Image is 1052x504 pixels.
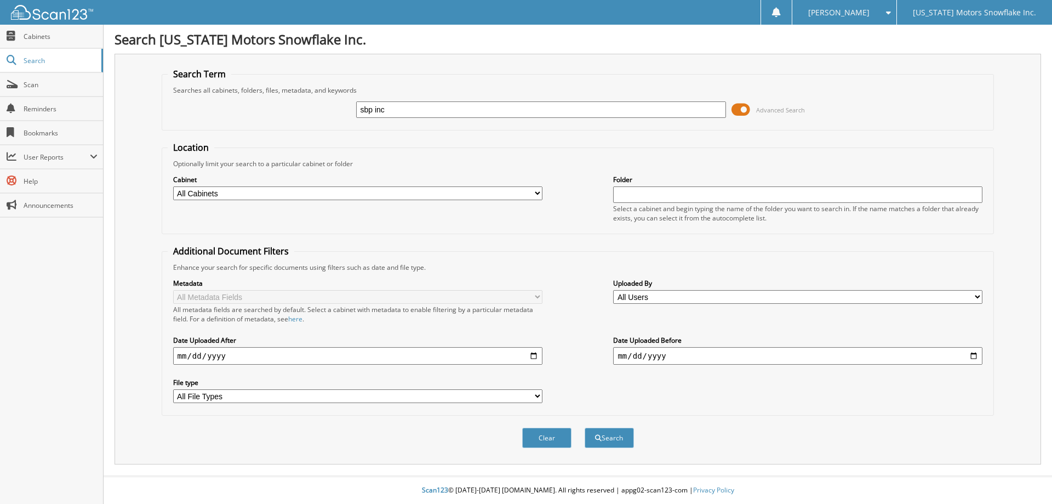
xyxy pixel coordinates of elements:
div: Select a cabinet and begin typing the name of the folder you want to search in. If the name match... [613,204,982,223]
label: Uploaded By [613,279,982,288]
label: Cabinet [173,175,542,184]
span: Bookmarks [24,128,98,138]
span: Scan123 [422,485,448,495]
span: [PERSON_NAME] [808,9,870,16]
span: Scan [24,80,98,89]
label: Metadata [173,279,542,288]
button: Search [585,428,634,448]
span: Search [24,56,96,65]
div: Enhance your search for specific documents using filters such as date and file type. [168,263,988,272]
div: All metadata fields are searched by default. Select a cabinet with metadata to enable filtering b... [173,305,542,324]
span: [US_STATE] Motors Snowflake Inc. [913,9,1036,16]
span: Cabinets [24,32,98,41]
iframe: Chat Widget [997,451,1052,504]
span: User Reports [24,152,90,162]
span: Announcements [24,201,98,210]
label: Date Uploaded Before [613,336,982,345]
span: Help [24,177,98,186]
button: Clear [522,428,571,448]
span: Reminders [24,104,98,114]
input: start [173,347,542,365]
legend: Search Term [168,68,231,80]
span: Advanced Search [756,106,805,114]
input: end [613,347,982,365]
h1: Search [US_STATE] Motors Snowflake Inc. [115,30,1041,48]
div: Searches all cabinets, folders, files, metadata, and keywords [168,86,988,95]
label: File type [173,378,542,387]
img: scan123-logo-white.svg [11,5,93,20]
div: Optionally limit your search to a particular cabinet or folder [168,159,988,168]
div: © [DATE]-[DATE] [DOMAIN_NAME]. All rights reserved | appg02-scan123-com | [104,477,1052,504]
a: here [288,314,302,324]
legend: Additional Document Filters [168,245,294,257]
label: Folder [613,175,982,184]
legend: Location [168,141,214,154]
label: Date Uploaded After [173,336,542,345]
a: Privacy Policy [693,485,734,495]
